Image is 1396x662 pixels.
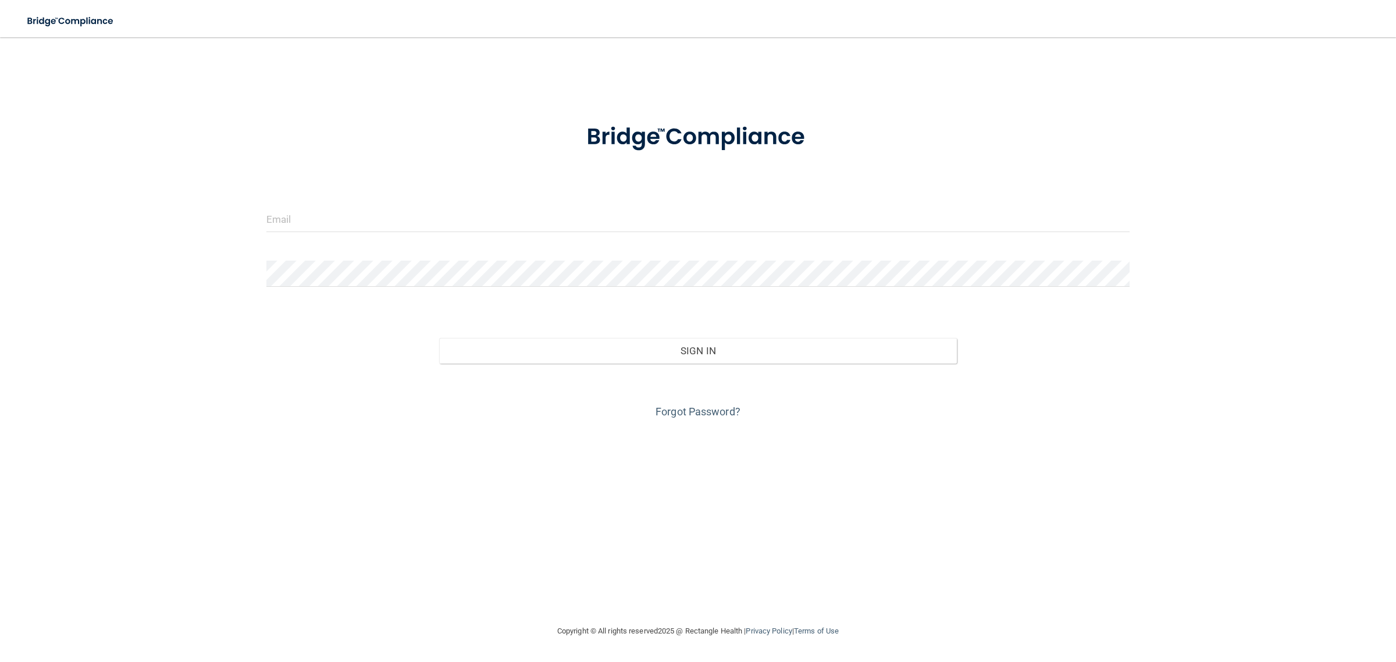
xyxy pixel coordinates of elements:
[794,627,839,635] a: Terms of Use
[746,627,792,635] a: Privacy Policy
[17,9,124,33] img: bridge_compliance_login_screen.278c3ca4.svg
[266,206,1130,232] input: Email
[656,405,740,418] a: Forgot Password?
[439,338,957,364] button: Sign In
[486,613,910,650] div: Copyright © All rights reserved 2025 @ Rectangle Health | |
[562,107,834,168] img: bridge_compliance_login_screen.278c3ca4.svg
